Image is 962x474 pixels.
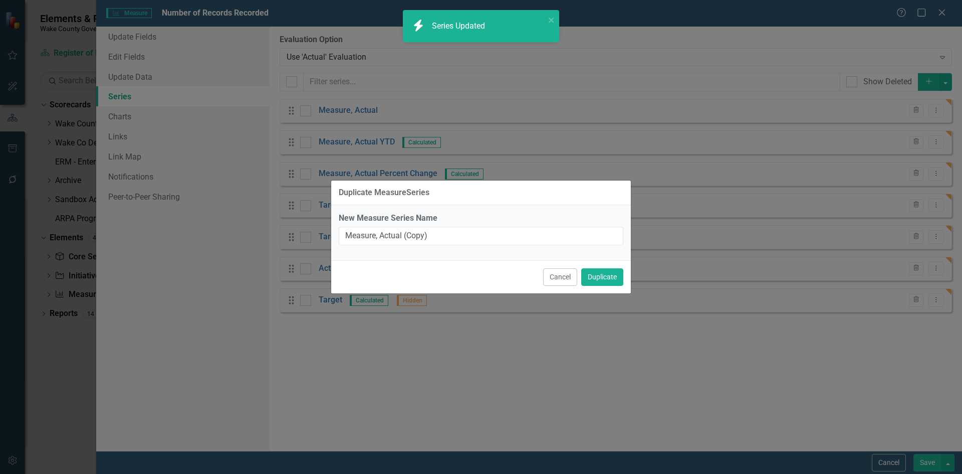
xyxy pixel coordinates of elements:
label: New Measure Series Name [339,213,623,224]
div: Duplicate MeasureSeries [339,188,429,197]
button: close [548,14,555,26]
button: Duplicate [581,268,623,286]
button: Cancel [543,268,577,286]
input: Name [339,227,623,245]
div: Series Updated [432,21,488,32]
